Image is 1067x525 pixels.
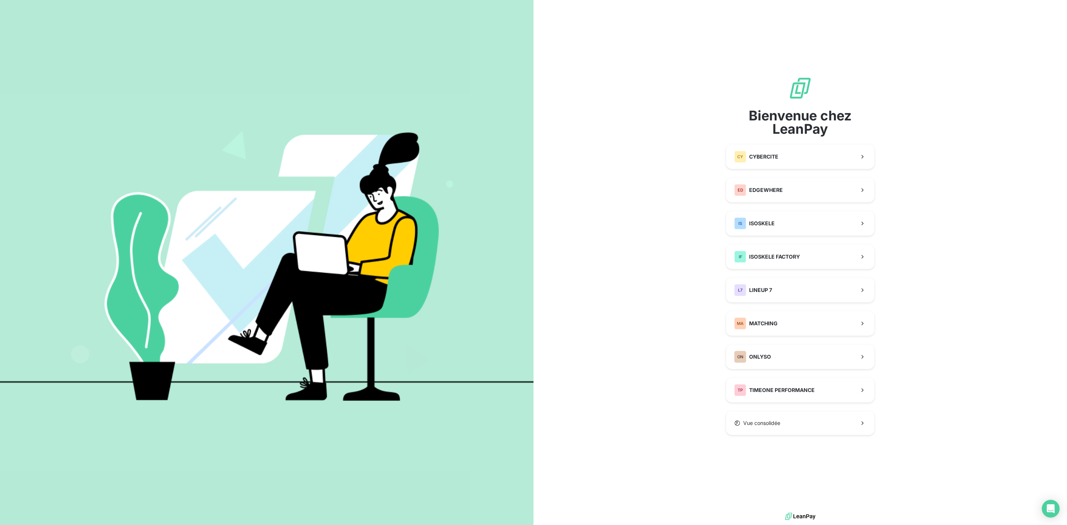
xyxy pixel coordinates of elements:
[726,311,874,336] button: MAMATCHING
[749,153,778,160] span: CYBERCITE
[734,351,746,363] div: ON
[749,386,815,394] span: TIMEONE PERFORMANCE
[726,378,874,402] button: TPTIMEONE PERFORMANCE
[749,220,775,227] span: ISOSKELE
[743,419,780,427] span: Vue consolidée
[734,184,746,196] div: ED
[734,284,746,296] div: L7
[734,384,746,396] div: TP
[726,144,874,169] button: CYCYBERCITE
[734,217,746,229] div: IS
[726,345,874,369] button: ONONLYSO
[726,245,874,269] button: IFISOSKELE FACTORY
[1042,500,1060,518] div: Open Intercom Messenger
[749,353,771,360] span: ONLYSO
[734,318,746,329] div: MA
[749,286,772,294] span: LINEUP 7
[785,511,815,522] img: logo
[749,186,783,194] span: EDGEWHERE
[726,109,874,136] span: Bienvenue chez LeanPay
[788,76,812,100] img: logo sigle
[726,178,874,202] button: EDEDGEWHERE
[726,411,874,435] button: Vue consolidée
[726,278,874,302] button: L7LINEUP 7
[734,151,746,163] div: CY
[749,253,800,260] span: ISOSKELE FACTORY
[734,251,746,263] div: IF
[726,211,874,236] button: ISISOSKELE
[749,320,778,327] span: MATCHING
